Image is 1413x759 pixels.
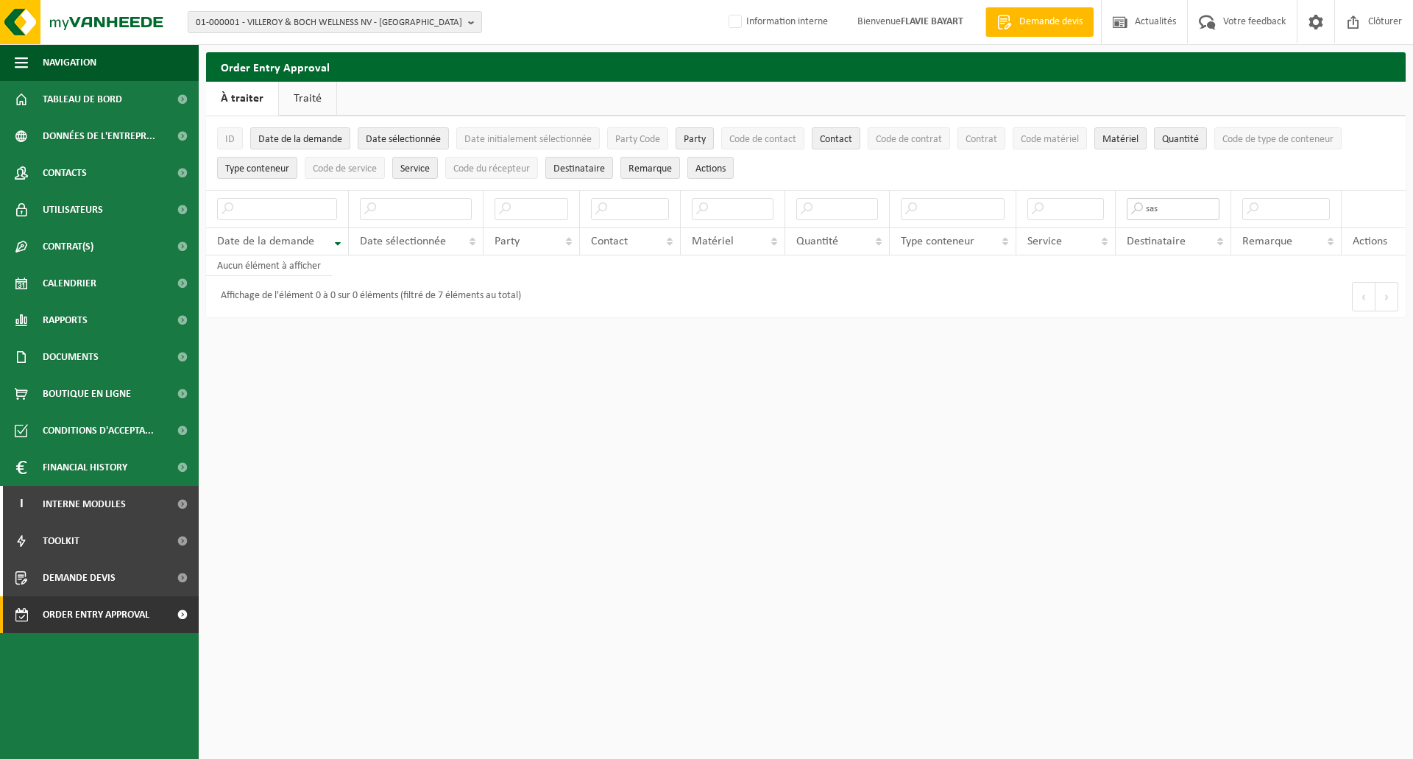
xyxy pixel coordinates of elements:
span: Contact [591,236,628,247]
button: Code de type de conteneurCode de type de conteneur: Activate to sort [1214,127,1342,149]
span: Service [1027,236,1062,247]
span: Quantité [796,236,838,247]
span: Demande devis [43,559,116,596]
span: Contrat [966,134,997,145]
button: Code de contratCode de contrat: Activate to sort [868,127,950,149]
a: Demande devis [985,7,1094,37]
span: Type conteneur [901,236,974,247]
span: Date sélectionnée [360,236,446,247]
button: MatérielMatériel: Activate to sort [1094,127,1147,149]
button: Code de contactCode de contact: Activate to sort [721,127,804,149]
span: Actions [695,163,726,174]
button: Code de serviceCode de service: Activate to sort [305,157,385,179]
button: Date initialement sélectionnéeDate initialement sélectionnée: Activate to sort [456,127,600,149]
span: Navigation [43,44,96,81]
button: DestinataireDestinataire : Activate to sort [545,157,613,179]
span: Date de la demande [258,134,342,145]
span: Contacts [43,155,87,191]
button: ContactContact: Activate to sort [812,127,860,149]
button: PartyParty: Activate to sort [676,127,714,149]
span: Party [495,236,520,247]
span: Contact [820,134,852,145]
span: I [15,486,28,523]
span: Date initialement sélectionnée [464,134,592,145]
button: QuantitéQuantité: Activate to sort [1154,127,1207,149]
span: Remarque [1242,236,1292,247]
strong: FLAVIE BAYART [901,16,963,27]
div: Affichage de l'élément 0 à 0 sur 0 éléments (filtré de 7 éléments au total) [213,283,521,310]
span: 01-000001 - VILLEROY & BOCH WELLNESS NV - [GEOGRAPHIC_DATA] [196,12,462,34]
button: ContratContrat: Activate to sort [957,127,1005,149]
a: Traité [279,82,336,116]
button: Code matérielCode matériel: Activate to sort [1013,127,1087,149]
span: Rapports [43,302,88,339]
span: Destinataire [553,163,605,174]
span: Code du récepteur [453,163,530,174]
span: Contrat(s) [43,228,93,265]
span: Date de la demande [217,236,314,247]
button: Party CodeParty Code: Activate to sort [607,127,668,149]
span: Party [684,134,706,145]
span: Service [400,163,430,174]
span: Interne modules [43,486,126,523]
button: Date de la demandeDate de la demande: Activate to remove sorting [250,127,350,149]
button: Next [1375,282,1398,311]
span: Calendrier [43,265,96,302]
span: Code matériel [1021,134,1079,145]
h2: Order Entry Approval [206,52,1406,81]
span: Code de type de conteneur [1222,134,1334,145]
span: Matériel [692,236,734,247]
span: Destinataire [1127,236,1186,247]
span: Code de contact [729,134,796,145]
span: Documents [43,339,99,375]
span: Actions [1353,236,1387,247]
span: Utilisateurs [43,191,103,228]
button: Code du récepteurCode du récepteur: Activate to sort [445,157,538,179]
a: À traiter [206,82,278,116]
span: Party Code [615,134,660,145]
span: Order entry approval [43,596,149,633]
span: ID [225,134,235,145]
button: Date sélectionnéeDate sélectionnée: Activate to sort [358,127,449,149]
span: Boutique en ligne [43,375,131,412]
label: Information interne [726,11,828,33]
span: Code de service [313,163,377,174]
span: Matériel [1102,134,1138,145]
span: Type conteneur [225,163,289,174]
td: Aucun élément à afficher [206,255,332,276]
button: Previous [1352,282,1375,311]
span: Code de contrat [876,134,942,145]
span: Tableau de bord [43,81,122,118]
span: Date sélectionnée [366,134,441,145]
span: Conditions d'accepta... [43,412,154,449]
span: Données de l'entrepr... [43,118,155,155]
button: ServiceService: Activate to sort [392,157,438,179]
button: IDID: Activate to sort [217,127,243,149]
span: Financial History [43,449,127,486]
span: Quantité [1162,134,1199,145]
span: Remarque [628,163,672,174]
button: Type conteneurType conteneur: Activate to sort [217,157,297,179]
button: RemarqueRemarque: Activate to sort [620,157,680,179]
span: Toolkit [43,523,79,559]
span: Demande devis [1016,15,1086,29]
button: Actions [687,157,734,179]
button: 01-000001 - VILLEROY & BOCH WELLNESS NV - [GEOGRAPHIC_DATA] [188,11,482,33]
